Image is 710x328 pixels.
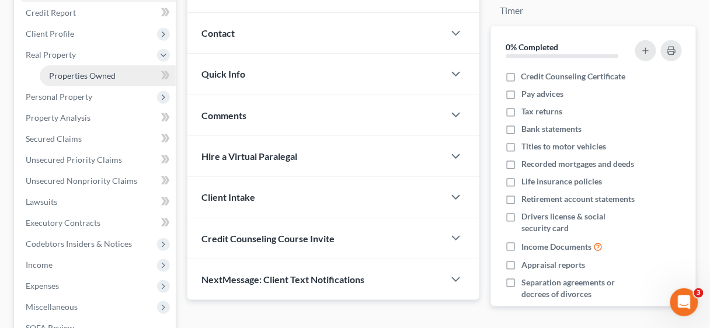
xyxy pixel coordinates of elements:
[26,8,76,18] span: Credit Report
[26,239,132,249] span: Codebtors Insiders & Notices
[26,176,137,186] span: Unsecured Nonpriority Claims
[521,106,562,117] span: Tax returns
[16,212,176,233] a: Executory Contracts
[26,29,74,39] span: Client Profile
[201,274,364,285] span: NextMessage: Client Text Notifications
[521,241,591,253] span: Income Documents
[26,155,122,165] span: Unsecured Priority Claims
[521,158,634,170] span: Recorded mortgages and deeds
[26,134,82,144] span: Secured Claims
[26,302,78,312] span: Miscellaneous
[521,123,582,135] span: Bank statements
[201,27,235,39] span: Contact
[521,88,563,100] span: Pay advices
[49,71,116,81] span: Properties Owned
[26,197,57,207] span: Lawsuits
[521,141,606,152] span: Titles to motor vehicles
[16,128,176,149] a: Secured Claims
[201,110,246,121] span: Comments
[521,176,602,187] span: Life insurance policies
[16,149,176,170] a: Unsecured Priority Claims
[521,71,626,82] span: Credit Counseling Certificate
[40,65,176,86] a: Properties Owned
[26,260,53,270] span: Income
[694,288,704,298] span: 3
[26,281,59,291] span: Expenses
[521,211,635,234] span: Drivers license & social security card
[521,277,635,300] span: Separation agreements or decrees of divorces
[26,218,100,228] span: Executory Contracts
[201,233,335,244] span: Credit Counseling Course Invite
[16,2,176,23] a: Credit Report
[16,191,176,212] a: Lawsuits
[521,259,585,271] span: Appraisal reports
[201,191,255,203] span: Client Intake
[201,68,245,79] span: Quick Info
[521,193,635,205] span: Retirement account statements
[16,107,176,128] a: Property Analysis
[506,42,559,52] strong: 0% Completed
[670,288,698,316] iframe: Intercom live chat
[26,50,76,60] span: Real Property
[16,170,176,191] a: Unsecured Nonpriority Claims
[26,92,92,102] span: Personal Property
[201,151,297,162] span: Hire a Virtual Paralegal
[26,113,91,123] span: Property Analysis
